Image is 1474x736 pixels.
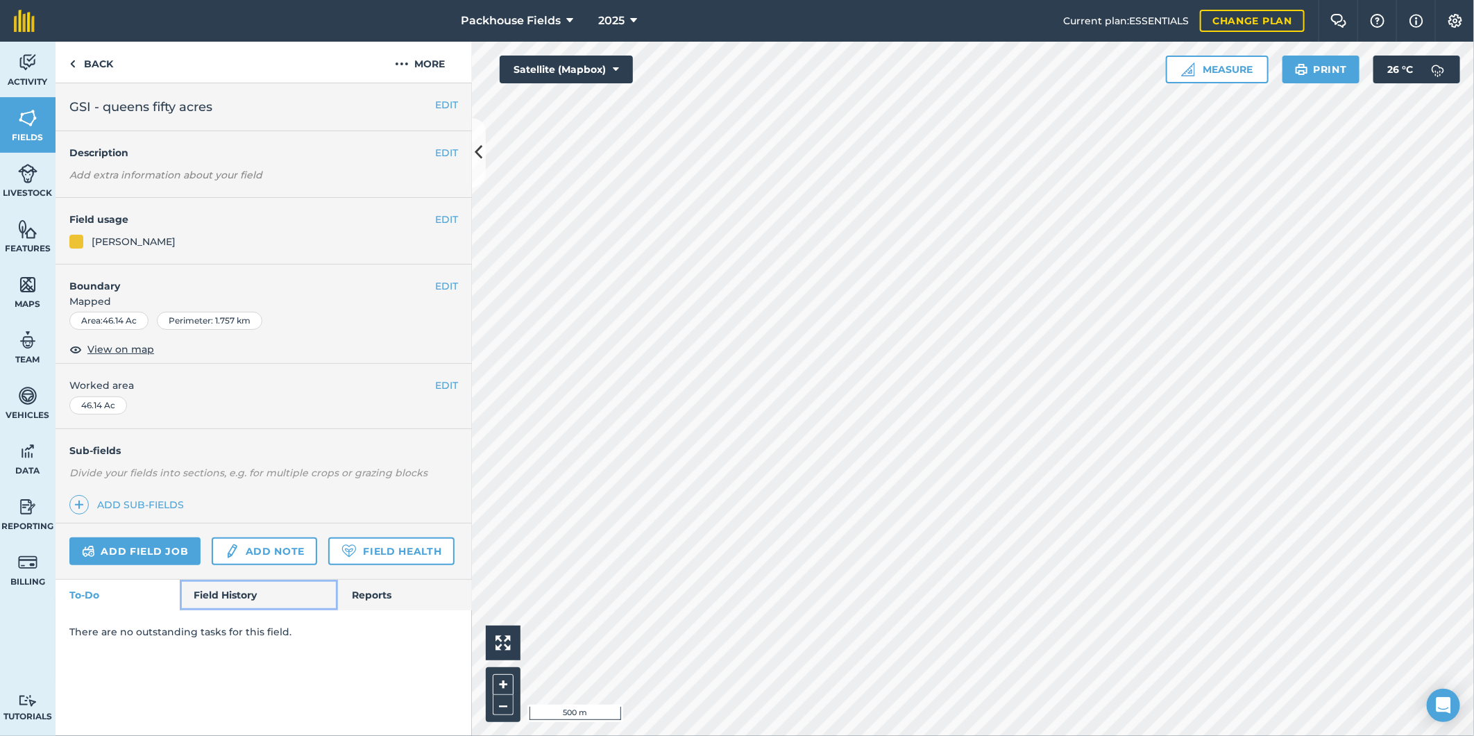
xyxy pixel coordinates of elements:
[18,163,37,184] img: svg+xml;base64,PD94bWwgdmVyc2lvbj0iMS4wIiBlbmNvZGluZz0idXRmLTgiPz4KPCEtLSBHZW5lcmF0b3I6IEFkb2JlIE...
[395,56,409,72] img: svg+xml;base64,PHN2ZyB4bWxucz0iaHR0cDovL3d3dy53My5vcmcvMjAwMC9zdmciIHdpZHRoPSIyMCIgaGVpZ2h0PSIyNC...
[435,97,458,112] button: EDIT
[69,56,76,72] img: svg+xml;base64,PHN2ZyB4bWxucz0iaHR0cDovL3d3dy53My5vcmcvMjAwMC9zdmciIHdpZHRoPSI5IiBoZWlnaHQ9IjI0Ii...
[18,274,37,295] img: svg+xml;base64,PHN2ZyB4bWxucz0iaHR0cDovL3d3dy53My5vcmcvMjAwMC9zdmciIHdpZHRoPSI1NiIgaGVpZ2h0PSI2MC...
[598,12,625,29] span: 2025
[435,278,458,294] button: EDIT
[1200,10,1305,32] a: Change plan
[495,635,511,651] img: Four arrows, one pointing top left, one top right, one bottom right and the last bottom left
[18,694,37,708] img: svg+xml;base64,PD94bWwgdmVyc2lvbj0iMS4wIiBlbmNvZGluZz0idXRmLTgiPz4KPCEtLSBHZW5lcmF0b3I6IEFkb2JlIE...
[18,108,37,128] img: svg+xml;base64,PHN2ZyB4bWxucz0iaHR0cDovL3d3dy53My5vcmcvMjAwMC9zdmciIHdpZHRoPSI1NiIgaGVpZ2h0PSI2MC...
[69,312,149,330] div: Area : 46.14 Ac
[69,341,154,358] button: View on map
[1330,14,1347,28] img: Two speech bubbles overlapping with the left bubble in the forefront
[1369,14,1386,28] img: A question mark icon
[18,52,37,73] img: svg+xml;base64,PD94bWwgdmVyc2lvbj0iMS4wIiBlbmNvZGluZz0idXRmLTgiPz4KPCEtLSBHZW5lcmF0b3I6IEFkb2JlIE...
[461,12,561,29] span: Packhouse Fields
[1387,56,1413,83] span: 26 ° C
[1409,12,1423,29] img: svg+xml;base64,PHN2ZyB4bWxucz0iaHR0cDovL3d3dy53My5vcmcvMjAwMC9zdmciIHdpZHRoPSIxNyIgaGVpZ2h0PSIxNy...
[435,378,458,393] button: EDIT
[18,441,37,462] img: svg+xml;base64,PD94bWwgdmVyc2lvbj0iMS4wIiBlbmNvZGluZz0idXRmLTgiPz4KPCEtLSBHZW5lcmF0b3I6IEFkb2JlIE...
[338,580,472,610] a: Reports
[92,234,176,249] div: [PERSON_NAME]
[435,145,458,160] button: EDIT
[328,537,454,565] a: Field Health
[1373,56,1460,83] button: 26 °C
[18,552,37,573] img: svg+xml;base64,PD94bWwgdmVyc2lvbj0iMS4wIiBlbmNvZGluZz0idXRmLTgiPz4KPCEtLSBHZW5lcmF0b3I6IEFkb2JlIE...
[14,10,35,32] img: fieldmargin Logo
[69,145,458,160] h4: Description
[18,385,37,406] img: svg+xml;base64,PD94bWwgdmVyc2lvbj0iMS4wIiBlbmNvZGluZz0idXRmLTgiPz4KPCEtLSBHZW5lcmF0b3I6IEFkb2JlIE...
[74,496,84,513] img: svg+xml;base64,PHN2ZyB4bWxucz0iaHR0cDovL3d3dy53My5vcmcvMjAwMC9zdmciIHdpZHRoPSIxNCIgaGVpZ2h0PSIyNC...
[69,378,458,393] span: Worked area
[500,56,633,83] button: Satellite (Mapbox)
[1295,61,1308,78] img: svg+xml;base64,PHN2ZyB4bWxucz0iaHR0cDovL3d3dy53My5vcmcvMjAwMC9zdmciIHdpZHRoPSIxOSIgaGVpZ2h0PSIyNC...
[1427,689,1460,722] div: Open Intercom Messenger
[224,543,239,560] img: svg+xml;base64,PD94bWwgdmVyc2lvbj0iMS4wIiBlbmNvZGluZz0idXRmLTgiPz4KPCEtLSBHZW5lcmF0b3I6IEFkb2JlIE...
[56,580,180,610] a: To-Do
[69,396,127,415] div: 46.14 Ac
[1447,14,1464,28] img: A cog icon
[1282,56,1360,83] button: Print
[69,341,82,358] img: svg+xml;base64,PHN2ZyB4bWxucz0iaHR0cDovL3d3dy53My5vcmcvMjAwMC9zdmciIHdpZHRoPSIxOCIgaGVpZ2h0PSIyNC...
[56,443,472,458] h4: Sub-fields
[69,537,201,565] a: Add field job
[87,342,154,357] span: View on map
[493,674,514,695] button: +
[18,496,37,517] img: svg+xml;base64,PD94bWwgdmVyc2lvbj0iMS4wIiBlbmNvZGluZz0idXRmLTgiPz4KPCEtLSBHZW5lcmF0b3I6IEFkb2JlIE...
[56,265,435,294] h4: Boundary
[157,312,262,330] div: Perimeter : 1.757 km
[69,467,427,479] em: Divide your fields into sections, e.g. for multiple crops or grazing blocks
[1166,56,1269,83] button: Measure
[69,169,262,181] em: Add extra information about your field
[1063,13,1189,28] span: Current plan : ESSENTIALS
[69,624,458,639] p: There are no outstanding tasks for this field.
[69,97,212,117] span: GSI - queens fifty acres
[18,330,37,351] img: svg+xml;base64,PD94bWwgdmVyc2lvbj0iMS4wIiBlbmNvZGluZz0idXRmLTgiPz4KPCEtLSBHZW5lcmF0b3I6IEFkb2JlIE...
[56,294,472,309] span: Mapped
[368,42,472,83] button: More
[212,537,317,565] a: Add note
[1181,62,1195,76] img: Ruler icon
[56,42,127,83] a: Back
[180,580,337,610] a: Field History
[1424,56,1452,83] img: svg+xml;base64,PD94bWwgdmVyc2lvbj0iMS4wIiBlbmNvZGluZz0idXRmLTgiPz4KPCEtLSBHZW5lcmF0b3I6IEFkb2JlIE...
[69,495,189,515] a: Add sub-fields
[69,212,435,227] h4: Field usage
[493,695,514,715] button: –
[82,543,95,560] img: svg+xml;base64,PD94bWwgdmVyc2lvbj0iMS4wIiBlbmNvZGluZz0idXRmLTgiPz4KPCEtLSBHZW5lcmF0b3I6IEFkb2JlIE...
[18,219,37,240] img: svg+xml;base64,PHN2ZyB4bWxucz0iaHR0cDovL3d3dy53My5vcmcvMjAwMC9zdmciIHdpZHRoPSI1NiIgaGVpZ2h0PSI2MC...
[435,212,458,227] button: EDIT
